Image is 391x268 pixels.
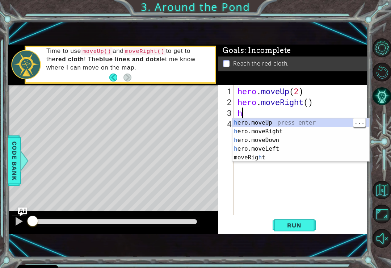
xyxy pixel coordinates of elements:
div: 2 [219,97,234,108]
span: Code Bank [9,139,20,183]
code: moveRight() [124,47,166,55]
a: Back to Map [373,178,391,202]
span: : Incomplete [244,46,291,55]
button: Shift+Enter: Run current code. [273,218,316,233]
strong: red cloth [56,56,84,63]
button: Back [109,74,123,81]
span: ... [353,118,365,126]
button: Next [123,74,131,81]
p: Time to use and to get to the ! The let me know where I can move on the map. [46,47,210,71]
code: moveUp() [81,47,113,55]
span: Goals [223,46,291,55]
div: 1 [219,86,234,97]
div: 3 [219,108,234,118]
p: Reach the red cloth. [233,59,289,67]
strong: blue lines and dots [99,56,160,63]
button: ⌘ + P: Pause [12,215,26,230]
span: Run [280,222,308,229]
div: 4 [219,118,234,129]
button: Ask AI [18,208,27,216]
